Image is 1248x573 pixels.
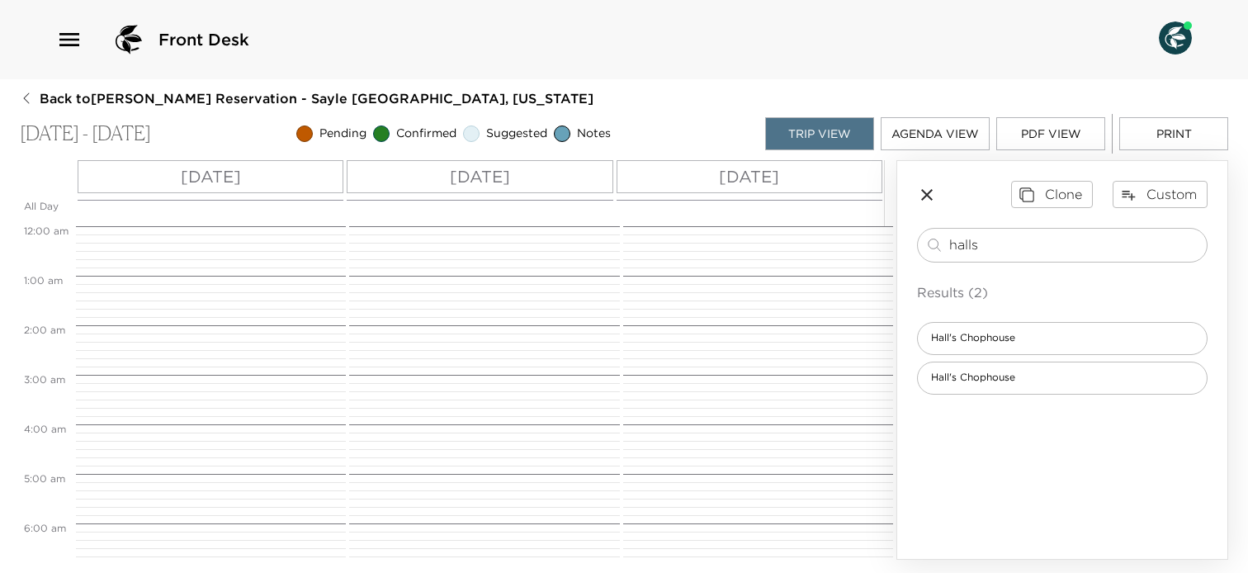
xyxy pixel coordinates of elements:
[918,371,1028,385] span: Hall's Chophouse
[40,89,593,107] span: Back to [PERSON_NAME] Reservation - Sayle [GEOGRAPHIC_DATA], [US_STATE]
[719,164,779,189] p: [DATE]
[20,373,69,386] span: 3:00 AM
[765,117,874,150] button: Trip View
[1011,181,1093,207] button: Clone
[617,160,882,193] button: [DATE]
[347,160,612,193] button: [DATE]
[917,282,1208,302] p: Results (2)
[20,274,67,286] span: 1:00 AM
[78,160,343,193] button: [DATE]
[158,28,249,51] span: Front Desk
[1119,117,1228,150] button: Print
[1159,21,1192,54] img: User
[577,125,611,142] span: Notes
[917,362,1208,395] div: Hall's Chophouse
[20,472,69,485] span: 5:00 AM
[181,164,241,189] p: [DATE]
[486,125,547,142] span: Suggested
[996,117,1105,150] button: PDF View
[949,235,1200,254] input: Search for activities
[396,125,456,142] span: Confirmed
[20,324,69,336] span: 2:00 AM
[1113,181,1208,207] button: Custom
[20,122,151,146] p: [DATE] - [DATE]
[917,322,1208,355] div: Hall's Chophouse
[450,164,510,189] p: [DATE]
[24,200,72,214] p: All Day
[20,423,70,435] span: 4:00 AM
[881,117,990,150] button: Agenda View
[20,225,73,237] span: 12:00 AM
[20,522,70,534] span: 6:00 AM
[20,89,593,107] button: Back to[PERSON_NAME] Reservation - Sayle [GEOGRAPHIC_DATA], [US_STATE]
[319,125,366,142] span: Pending
[918,331,1028,345] span: Hall's Chophouse
[109,20,149,59] img: logo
